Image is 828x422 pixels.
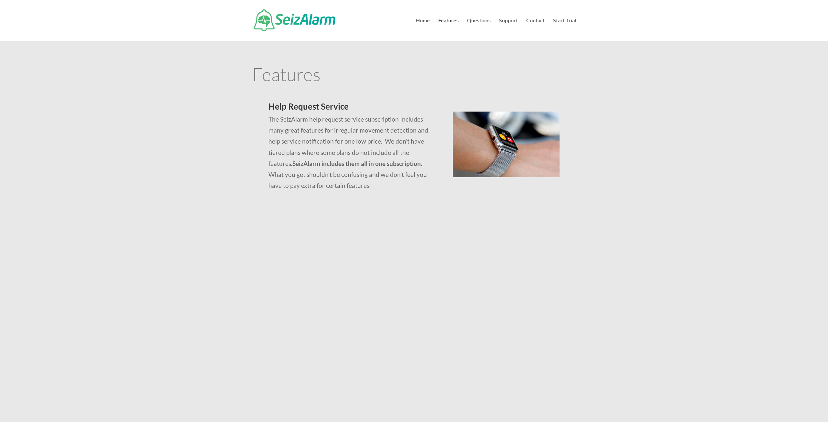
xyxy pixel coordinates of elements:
[268,114,437,191] p: The SeizAlarm help request service subscription Includes many great features for irregular moveme...
[252,65,576,86] h1: Features
[553,18,576,41] a: Start Trial
[268,102,437,114] h2: Help Request Service
[416,18,430,41] a: Home
[499,18,518,41] a: Support
[770,397,821,415] iframe: Help widget launcher
[467,18,491,41] a: Questions
[254,9,335,31] img: SeizAlarm
[292,160,421,167] strong: SeizAlarm includes them all in one subscription
[526,18,545,41] a: Contact
[438,18,459,41] a: Features
[453,112,560,177] img: seizalarm-on-wrist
